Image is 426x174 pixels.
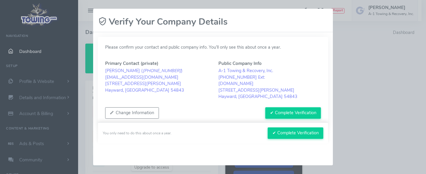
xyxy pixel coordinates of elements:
[105,107,159,119] button: Change Information
[265,107,321,119] button: ✔ Complete Verification
[98,17,228,27] h2: Verify Your Company Details
[105,61,208,66] h5: Primary Contact (private)
[143,68,181,74] em: [PHONE_NUMBER]
[218,61,321,66] h5: Public Company Info
[105,44,321,51] p: Please confirm your contact and public company info. You’ll only see this about once a year.
[268,127,323,139] button: ✔ Complete Verification
[218,68,321,100] blockquote: A-1 Towing & Recovery, Inc. [PHONE_NUMBER] Ext: [DOMAIN_NAME] [STREET_ADDRESS][PERSON_NAME] Haywa...
[105,68,208,93] blockquote: [PERSON_NAME] ( ) [EMAIL_ADDRESS][DOMAIN_NAME] [STREET_ADDRESS][PERSON_NAME] Hayward, [GEOGRAPHIC...
[103,130,172,136] div: You only need to do this about once a year.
